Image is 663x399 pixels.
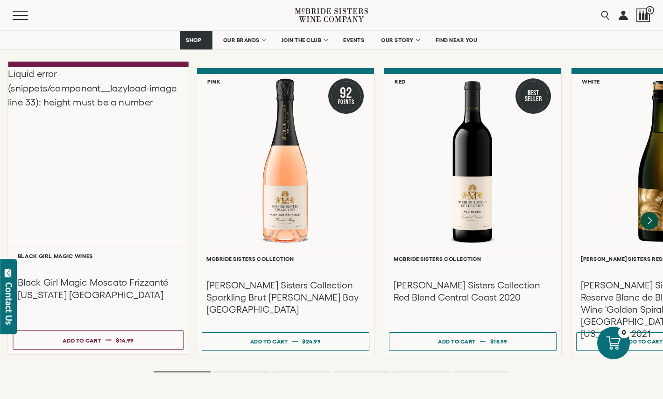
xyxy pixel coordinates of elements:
[641,212,658,230] button: Next
[282,37,322,43] span: JOIN THE CLUB
[393,371,450,372] li: Page dot 5
[395,78,406,84] h6: Red
[63,333,101,347] div: Add to cart
[186,37,202,43] span: SHOP
[389,332,557,351] button: Add to cart $18.99
[13,331,183,350] button: Add to cart $14.99
[202,332,369,351] button: Add to cart $24.99
[582,78,600,84] h6: White
[7,62,189,355] a: Liquid error (snippets/component__lazyload-image line 33): height must be a number Black Girl Mag...
[381,37,414,43] span: OUR STORY
[337,31,370,49] a: EVENTS
[452,371,509,372] li: Page dot 6
[625,335,663,348] div: Add to cart
[4,282,14,325] div: Contact Us
[333,371,390,372] li: Page dot 4
[438,335,476,348] div: Add to cart
[646,6,654,14] span: 0
[618,327,630,338] div: 0
[343,37,364,43] span: EVENTS
[18,253,179,259] h6: Black Girl Magic Wines
[430,31,484,49] a: FIND NEAR YOU
[116,337,134,343] span: $14.99
[180,31,212,49] a: SHOP
[207,78,220,84] h6: Pink
[273,371,330,372] li: Page dot 3
[217,31,271,49] a: OUR BRANDS
[275,31,333,49] a: JOIN THE CLUB
[8,67,189,247] div: Liquid error (snippets/component__lazyload-image line 33): height must be a number
[384,68,562,356] a: Red Best Seller McBride Sisters Collection Red Blend Central Coast McBride Sisters Collection [PE...
[375,31,425,49] a: OUR STORY
[490,338,508,344] span: $18.99
[436,37,478,43] span: FIND NEAR YOU
[154,371,211,372] li: Page dot 1
[223,37,260,43] span: OUR BRANDS
[197,68,374,356] a: Pink 92 Points McBride Sisters Collection Sparkling Brut Rose Hawke's Bay NV McBride Sisters Coll...
[213,371,270,372] li: Page dot 2
[206,279,365,315] h3: [PERSON_NAME] Sisters Collection Sparkling Brut [PERSON_NAME] Bay [GEOGRAPHIC_DATA]
[206,256,365,262] h6: McBride Sisters Collection
[394,279,552,303] h3: [PERSON_NAME] Sisters Collection Red Blend Central Coast 2020
[18,276,179,301] h3: Black Girl Magic Moscato Frizzanté [US_STATE] [GEOGRAPHIC_DATA]
[13,11,46,20] button: Mobile Menu Trigger
[250,335,288,348] div: Add to cart
[302,338,321,344] span: $24.99
[394,256,552,262] h6: McBride Sisters Collection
